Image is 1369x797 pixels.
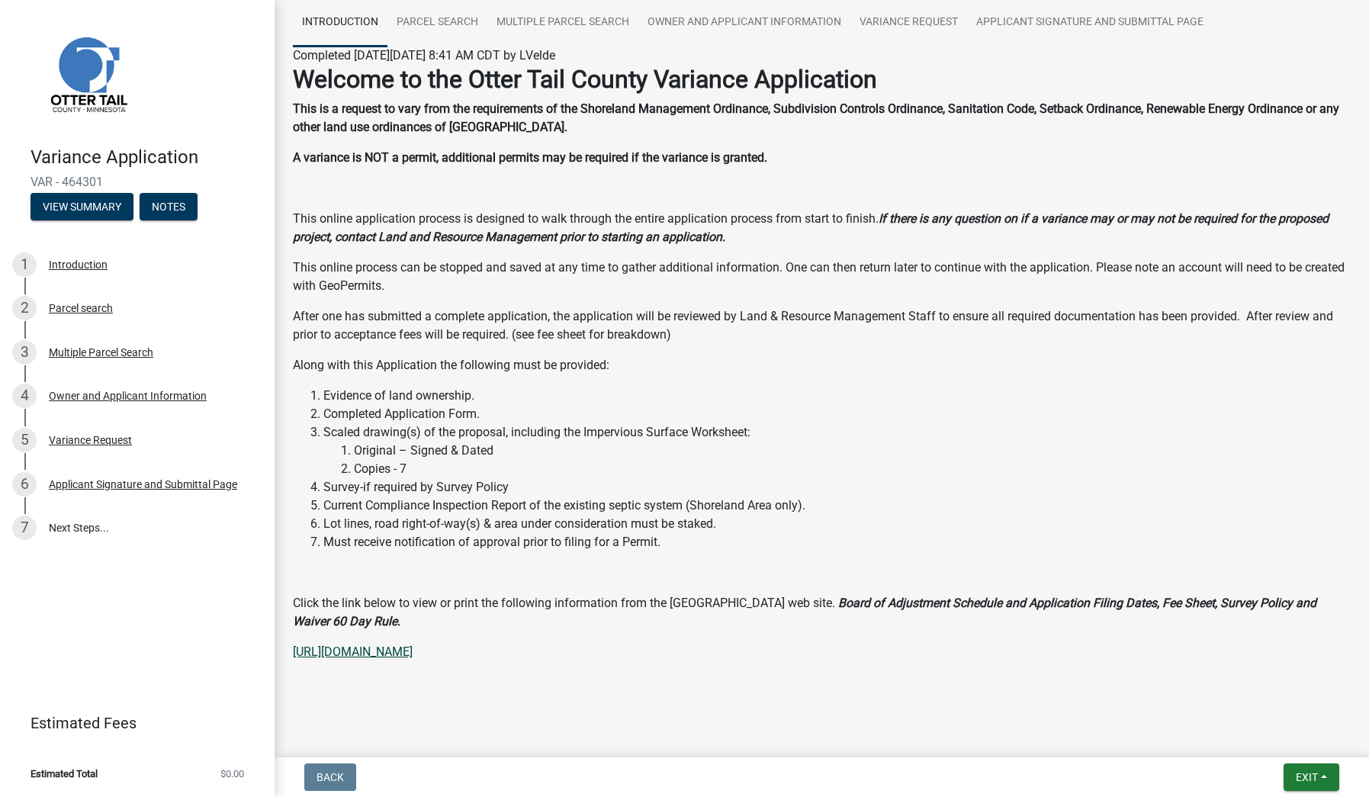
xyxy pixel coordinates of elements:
wm-modal-confirm: Summary [31,201,133,214]
div: Introduction [49,259,108,270]
span: Exit [1296,771,1318,783]
div: 6 [12,472,37,497]
button: Exit [1284,763,1339,791]
div: Applicant Signature and Submittal Page [49,479,237,490]
img: Otter Tail County, Minnesota [31,16,145,130]
span: VAR - 464301 [31,175,244,189]
span: $0.00 [220,769,244,779]
button: Notes [140,193,198,220]
li: Evidence of land ownership. [323,387,1351,405]
button: Back [304,763,356,791]
strong: This is a request to vary from the requirements of the Shoreland Management Ordinance, Subdivisio... [293,101,1339,134]
li: Must receive notification of approval prior to filing for a Permit. [323,533,1351,551]
div: Parcel search [49,303,113,313]
span: Estimated Total [31,769,98,779]
button: View Summary [31,193,133,220]
strong: A variance is NOT a permit, additional permits may be required if the variance is granted. [293,150,767,165]
div: Variance Request [49,435,132,445]
p: Click the link below to view or print the following information from the [GEOGRAPHIC_DATA] web site. [293,594,1351,631]
li: Original – Signed & Dated [354,442,1351,460]
p: Along with this Application the following must be provided: [293,356,1351,374]
a: Estimated Fees [12,708,250,738]
a: [URL][DOMAIN_NAME] [293,644,413,659]
div: Multiple Parcel Search [49,347,153,358]
li: Lot lines, road right-of-way(s) & area under consideration must be staked. [323,515,1351,533]
div: 7 [12,516,37,540]
strong: Welcome to the Otter Tail County Variance Application [293,65,877,94]
li: Scaled drawing(s) of the proposal, including the Impervious Surface Worksheet: [323,423,1351,478]
li: Survey-if required by Survey Policy [323,478,1351,497]
span: Back [317,771,344,783]
div: 4 [12,384,37,408]
li: Copies - 7 [354,460,1351,478]
span: Completed [DATE][DATE] 8:41 AM CDT by LVelde [293,48,555,63]
p: This online process can be stopped and saved at any time to gather additional information. One ca... [293,259,1351,295]
div: 3 [12,340,37,365]
li: Current Compliance Inspection Report of the existing septic system (Shoreland Area only). [323,497,1351,515]
li: Completed Application Form. [323,405,1351,423]
p: This online application process is designed to walk through the entire application process from s... [293,210,1351,246]
wm-modal-confirm: Notes [140,201,198,214]
p: After one has submitted a complete application, the application will be reviewed by Land & Resour... [293,307,1351,344]
div: Owner and Applicant Information [49,390,207,401]
div: 1 [12,252,37,277]
div: 5 [12,428,37,452]
h4: Variance Application [31,146,262,169]
div: 2 [12,296,37,320]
